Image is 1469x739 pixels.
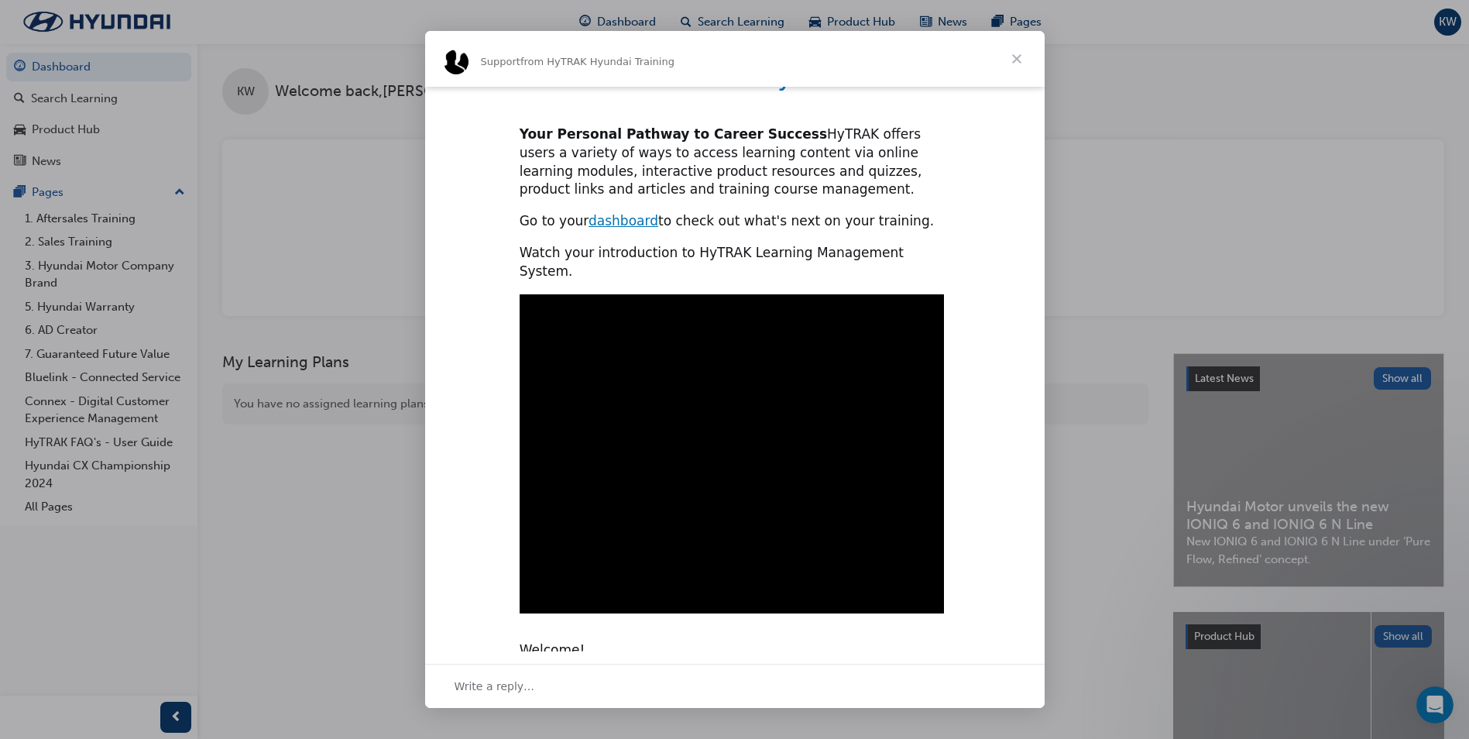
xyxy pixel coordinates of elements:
[589,213,658,229] a: dashboard
[520,624,950,661] div: Welcome!
[520,212,950,231] div: Go to your to check out what's next on your training.
[989,31,1045,87] span: Close
[520,244,950,281] div: Watch your introduction to HyTRAK Learning Management System.
[520,125,950,199] div: HyTRAK offers users a variety of ways to access learning content via online learning modules, int...
[455,676,535,696] span: Write a reply…
[425,664,1045,708] div: Open conversation and reply
[444,50,469,74] img: Profile image for Support
[520,56,674,67] span: from HyTRAK Hyundai Training
[448,294,1015,614] video: Play video
[520,126,827,142] b: Your Personal Pathway to Career Success
[481,56,520,67] span: Support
